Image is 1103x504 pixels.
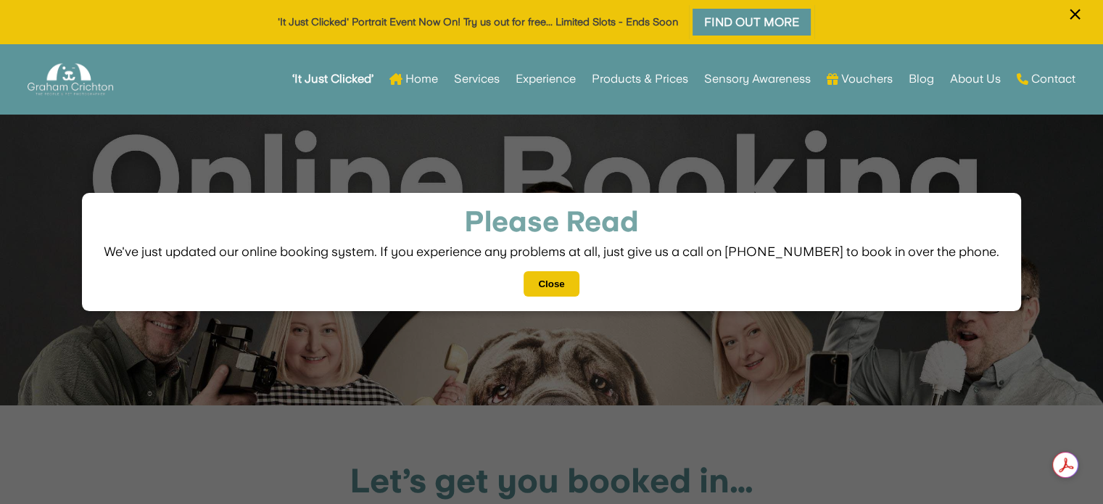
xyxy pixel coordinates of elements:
a: About Us [950,51,1001,107]
a: Contact [1017,51,1075,107]
a: Home [389,51,438,107]
a: 'It Just Clicked' Portrait Event Now On! Try us out for free... Limited Slots - Ends Soon [278,16,678,28]
button: Close [524,271,579,297]
a: Vouchers [827,51,893,107]
a: Experience [516,51,576,107]
a: Sensory Awareness [704,51,811,107]
a: Services [454,51,500,107]
img: Graham Crichton Photography Logo [28,59,113,99]
p: We've just updated our online booking system. If you experience any problems at all, just give us... [104,243,999,260]
h2: Please Read [104,207,999,243]
a: Products & Prices [592,51,688,107]
button: × [1062,2,1088,45]
span: × [1068,1,1082,28]
a: Blog [909,51,934,107]
strong: ‘It Just Clicked’ [292,74,373,84]
a: ‘It Just Clicked’ [292,51,373,107]
a: Find Out More [689,5,814,39]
